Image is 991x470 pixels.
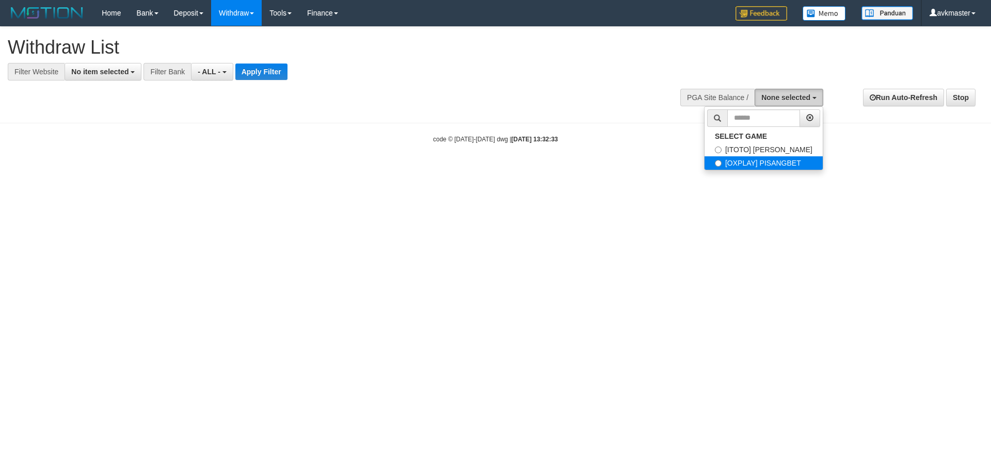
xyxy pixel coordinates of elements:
small: code © [DATE]-[DATE] dwg | [433,136,558,143]
div: Filter Website [8,63,65,80]
img: Feedback.jpg [736,6,787,21]
button: None selected [755,89,823,106]
button: - ALL - [191,63,233,80]
label: [OXPLAY] PISANGBET [705,156,823,170]
span: No item selected [71,68,129,76]
img: MOTION_logo.png [8,5,86,21]
div: PGA Site Balance / [680,89,755,106]
input: [ITOTO] [PERSON_NAME] [715,147,722,153]
input: [OXPLAY] PISANGBET [715,160,722,167]
span: None selected [761,93,810,102]
b: SELECT GAME [715,132,767,140]
span: - ALL - [198,68,220,76]
a: SELECT GAME [705,129,823,143]
h1: Withdraw List [8,37,650,58]
a: Run Auto-Refresh [863,89,944,106]
button: Apply Filter [235,63,287,80]
div: Filter Bank [143,63,191,80]
img: panduan.png [861,6,913,20]
label: [ITOTO] [PERSON_NAME] [705,143,823,156]
img: Button%20Memo.svg [803,6,846,21]
a: Stop [946,89,976,106]
strong: [DATE] 13:32:33 [512,136,558,143]
button: No item selected [65,63,141,80]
